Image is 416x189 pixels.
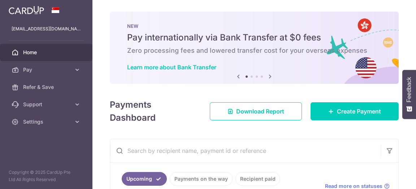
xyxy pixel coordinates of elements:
input: Search by recipient name, payment id or reference [110,139,381,162]
button: Feedback - Show survey [402,70,416,119]
a: Learn more about Bank Transfer [127,64,216,71]
a: Payments on the way [170,172,233,186]
h4: Payments Dashboard [110,98,197,124]
span: Refer & Save [23,83,71,91]
a: Download Report [210,102,302,120]
span: Home [23,49,71,56]
span: Support [23,101,71,108]
span: Feedback [406,77,412,102]
img: Bank transfer banner [110,12,399,84]
a: Create Payment [311,102,399,120]
p: NEW [127,23,381,29]
p: [EMAIL_ADDRESS][DOMAIN_NAME] [12,25,81,33]
img: CardUp [9,6,44,14]
a: Upcoming [122,172,167,186]
span: Create Payment [337,107,381,116]
span: Pay [23,66,71,73]
h6: Zero processing fees and lowered transfer cost for your overseas expenses [127,46,381,55]
h5: Pay internationally via Bank Transfer at $0 fees [127,32,381,43]
a: Recipient paid [235,172,280,186]
span: Download Report [236,107,284,116]
span: Settings [23,118,71,125]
